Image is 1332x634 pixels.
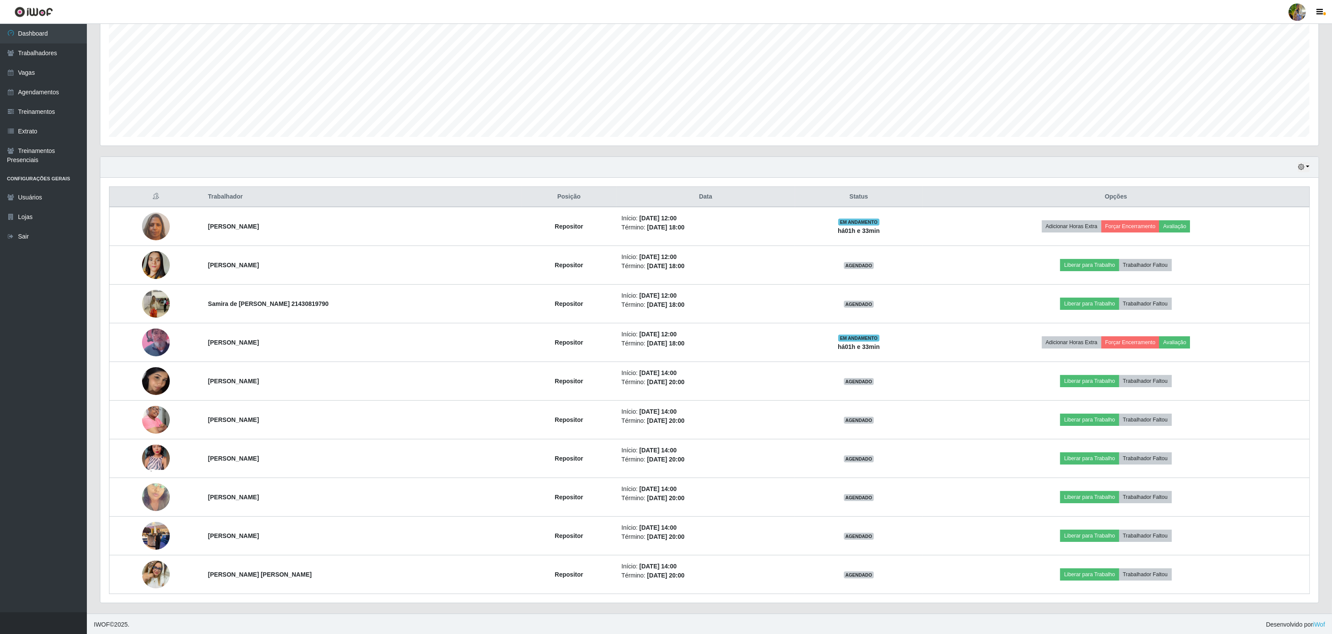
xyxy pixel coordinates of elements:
[142,240,170,290] img: 1748562791419.jpeg
[647,378,684,385] time: [DATE] 20:00
[647,262,684,269] time: [DATE] 18:00
[1119,375,1172,387] button: Trabalhador Faltou
[621,562,790,571] li: Início:
[208,532,259,539] strong: [PERSON_NAME]
[1060,375,1119,387] button: Liberar para Trabalho
[1060,568,1119,581] button: Liberar para Trabalho
[142,428,170,489] img: 1752794226945.jpeg
[208,378,259,385] strong: [PERSON_NAME]
[844,455,874,462] span: AGENDADO
[647,340,684,347] time: [DATE] 18:00
[621,252,790,262] li: Início:
[1060,491,1119,503] button: Liberar para Trabalho
[1159,336,1190,349] button: Avaliação
[922,187,1310,207] th: Opções
[616,187,795,207] th: Data
[639,447,677,454] time: [DATE] 14:00
[94,621,110,628] span: IWOF
[555,223,583,230] strong: Repositor
[1060,414,1119,426] button: Liberar para Trabalho
[1159,220,1190,232] button: Avaliação
[844,494,874,501] span: AGENDADO
[621,368,790,378] li: Início:
[647,495,684,501] time: [DATE] 20:00
[844,378,874,385] span: AGENDADO
[208,339,259,346] strong: [PERSON_NAME]
[555,416,583,423] strong: Repositor
[1119,530,1172,542] button: Trabalhador Faltou
[1119,414,1172,426] button: Trabalhador Faltou
[1119,491,1172,503] button: Trabalhador Faltou
[621,330,790,339] li: Início:
[94,620,129,629] span: © 2025 .
[1313,621,1325,628] a: iWof
[621,571,790,580] li: Término:
[647,456,684,463] time: [DATE] 20:00
[142,318,170,367] img: 1752090635186.jpeg
[142,472,170,522] img: 1754928869787.jpeg
[1060,298,1119,310] button: Liberar para Trabalho
[639,331,677,338] time: [DATE] 12:00
[142,363,170,399] img: 1748202860300.jpeg
[555,571,583,578] strong: Repositor
[621,223,790,232] li: Término:
[1042,220,1101,232] button: Adicionar Horas Extra
[844,301,874,308] span: AGENDADO
[142,399,170,441] img: 1752179199159.jpeg
[639,253,677,260] time: [DATE] 12:00
[621,262,790,271] li: Término:
[555,378,583,385] strong: Repositor
[208,455,259,462] strong: [PERSON_NAME]
[555,494,583,501] strong: Repositor
[621,455,790,464] li: Término:
[555,455,583,462] strong: Repositor
[639,369,677,376] time: [DATE] 14:00
[844,417,874,424] span: AGENDADO
[555,339,583,346] strong: Repositor
[621,446,790,455] li: Início:
[208,223,259,230] strong: [PERSON_NAME]
[555,262,583,269] strong: Repositor
[1119,452,1172,465] button: Trabalhador Faltou
[1101,220,1160,232] button: Forçar Encerramento
[647,572,684,579] time: [DATE] 20:00
[1119,298,1172,310] button: Trabalhador Faltou
[647,301,684,308] time: [DATE] 18:00
[647,224,684,231] time: [DATE] 18:00
[621,494,790,503] li: Término:
[621,214,790,223] li: Início:
[844,533,874,540] span: AGENDADO
[639,524,677,531] time: [DATE] 14:00
[142,561,170,588] img: 1755998859963.jpeg
[621,378,790,387] li: Término:
[621,523,790,532] li: Início:
[838,335,879,342] span: EM ANDAMENTO
[1060,530,1119,542] button: Liberar para Trabalho
[647,533,684,540] time: [DATE] 20:00
[555,532,583,539] strong: Repositor
[142,517,170,554] img: 1755095833793.jpeg
[142,285,170,322] img: 1751404297038.jpeg
[647,417,684,424] time: [DATE] 20:00
[639,215,677,222] time: [DATE] 12:00
[1060,259,1119,271] button: Liberar para Trabalho
[621,407,790,416] li: Início:
[14,7,53,17] img: CoreUI Logo
[844,571,874,578] span: AGENDADO
[639,563,677,570] time: [DATE] 14:00
[142,208,170,245] img: 1747253938286.jpeg
[1042,336,1101,349] button: Adicionar Horas Extra
[639,485,677,492] time: [DATE] 14:00
[621,485,790,494] li: Início:
[208,300,329,307] strong: Samira de [PERSON_NAME] 21430819790
[639,408,677,415] time: [DATE] 14:00
[795,187,922,207] th: Status
[555,300,583,307] strong: Repositor
[522,187,616,207] th: Posição
[1119,259,1172,271] button: Trabalhador Faltou
[208,416,259,423] strong: [PERSON_NAME]
[838,343,880,350] strong: há 01 h e 33 min
[208,571,312,578] strong: [PERSON_NAME] [PERSON_NAME]
[1060,452,1119,465] button: Liberar para Trabalho
[838,227,880,234] strong: há 01 h e 33 min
